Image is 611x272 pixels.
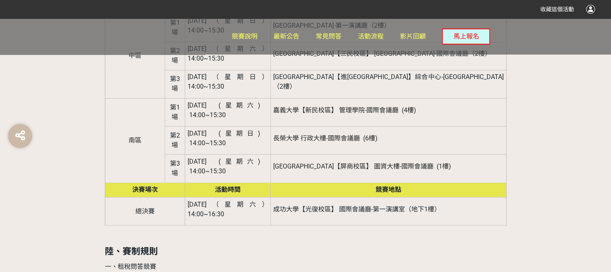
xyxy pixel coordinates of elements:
strong: 陸、賽制規則 [105,246,158,256]
span: [DATE] (星期六) 14:00~15:30 [188,158,268,175]
strong: 活動時間 [215,186,241,193]
button: 馬上報名 [442,28,490,45]
strong: 決賽場次 [132,186,158,193]
span: 影片回顧 [400,32,426,40]
span: 最新公告 [274,32,299,40]
span: 第1場 [170,104,180,121]
span: 第2場 [170,132,180,149]
span: 常見問答 [316,32,341,40]
span: [DATE]（星期日） 14:00~15:30 [188,73,268,90]
span: 馬上報名 [453,32,479,40]
a: 活動流程 [358,18,384,55]
span: 成功大學【光復校區】 國際會議廳-第一演講室（地下1樓） [273,205,441,213]
span: 競賽說明 [232,32,257,40]
span: [DATE] (星期六) 14:00~15:30 [188,101,268,119]
span: 第3場 [170,160,180,177]
a: 競賽說明 [232,18,257,55]
span: 一、租稅問答競賽 [105,262,156,270]
span: 活動流程 [358,32,384,40]
a: 常見問答 [316,18,341,55]
a: 最新公告 [274,18,299,55]
span: [GEOGRAPHIC_DATA]【屏商校區】 圖資大樓-國際會議廳 (1樓) [273,162,451,170]
span: 總決賽 [135,207,155,215]
span: 嘉義大學【新民校區】 管理學院-國際會議廳 (4樓) [273,106,416,114]
span: 南區 [129,136,141,144]
span: [DATE] (星期日) 14:00~15:30 [188,130,268,147]
span: [GEOGRAPHIC_DATA]【進[GEOGRAPHIC_DATA]】綜合中心-[GEOGRAPHIC_DATA]（2樓） [273,73,504,90]
strong: 競賽地點 [376,186,401,193]
span: [DATE]（星期六） 14:00~16:30 [188,200,268,217]
span: 中區 [129,52,141,59]
span: 第3場 [170,75,180,92]
span: 收藏這個活動 [540,6,574,12]
a: 影片回顧 [400,18,426,55]
span: 長榮大學 行政大樓-國際會議廳 (6樓) [273,134,378,142]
